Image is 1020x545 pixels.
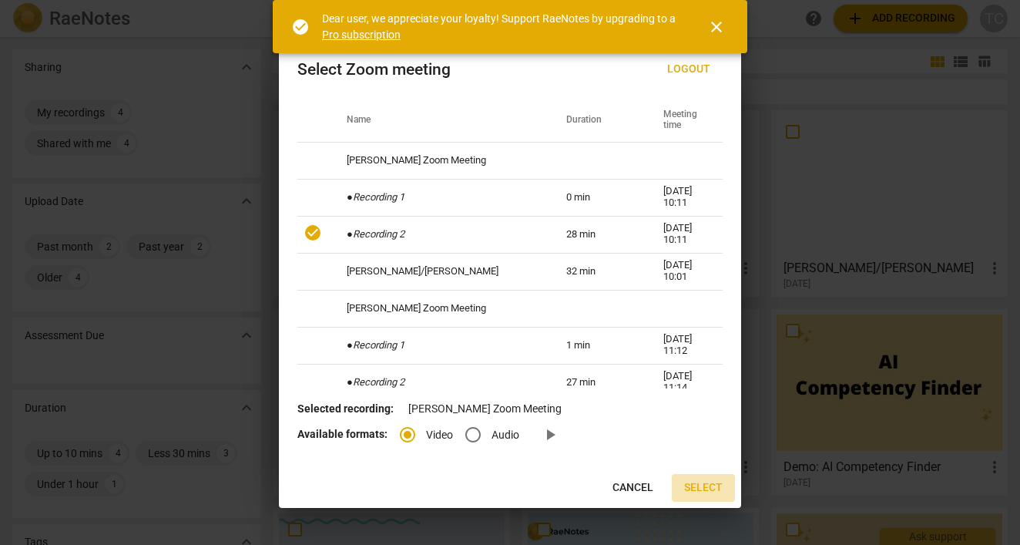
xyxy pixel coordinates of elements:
[291,18,310,36] span: check_circle
[353,339,404,351] i: Recording 1
[612,480,653,496] span: Cancel
[304,224,322,242] span: check_circle
[541,426,559,444] span: play_arrow
[328,327,548,364] td: ●
[328,99,548,142] th: Name
[645,364,723,401] td: [DATE] 11:14
[492,427,519,443] span: Audio
[548,179,645,216] td: 0 min
[672,474,735,502] button: Select
[600,474,666,502] button: Cancel
[645,99,723,142] th: Meeting time
[645,179,723,216] td: [DATE] 10:11
[400,428,532,440] div: File type
[328,364,548,401] td: ●
[707,18,726,36] span: close
[297,401,723,417] p: [PERSON_NAME] Zoom Meeting
[353,191,404,203] i: Recording 1
[698,8,735,45] button: Close
[322,11,679,42] div: Dear user, we appreciate your loyalty! Support RaeNotes by upgrading to a
[645,216,723,253] td: [DATE] 10:11
[548,364,645,401] td: 27 min
[426,427,453,443] span: Video
[655,56,723,83] button: Logout
[548,99,645,142] th: Duration
[297,60,451,79] div: Select Zoom meeting
[667,62,710,77] span: Logout
[353,376,404,388] i: Recording 2
[328,179,548,216] td: ●
[645,327,723,364] td: [DATE] 11:12
[684,480,723,496] span: Select
[645,253,723,290] td: [DATE] 10:01
[297,402,394,415] b: Selected recording:
[297,428,388,440] b: Available formats:
[532,416,569,453] a: Preview
[328,290,548,327] td: [PERSON_NAME] Zoom Meeting
[328,216,548,253] td: ●
[328,142,548,179] td: [PERSON_NAME] Zoom Meeting
[353,228,404,240] i: Recording 2
[322,29,401,41] a: Pro subscription
[548,327,645,364] td: 1 min
[548,216,645,253] td: 28 min
[548,253,645,290] td: 32 min
[328,253,548,290] td: [PERSON_NAME]/[PERSON_NAME]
